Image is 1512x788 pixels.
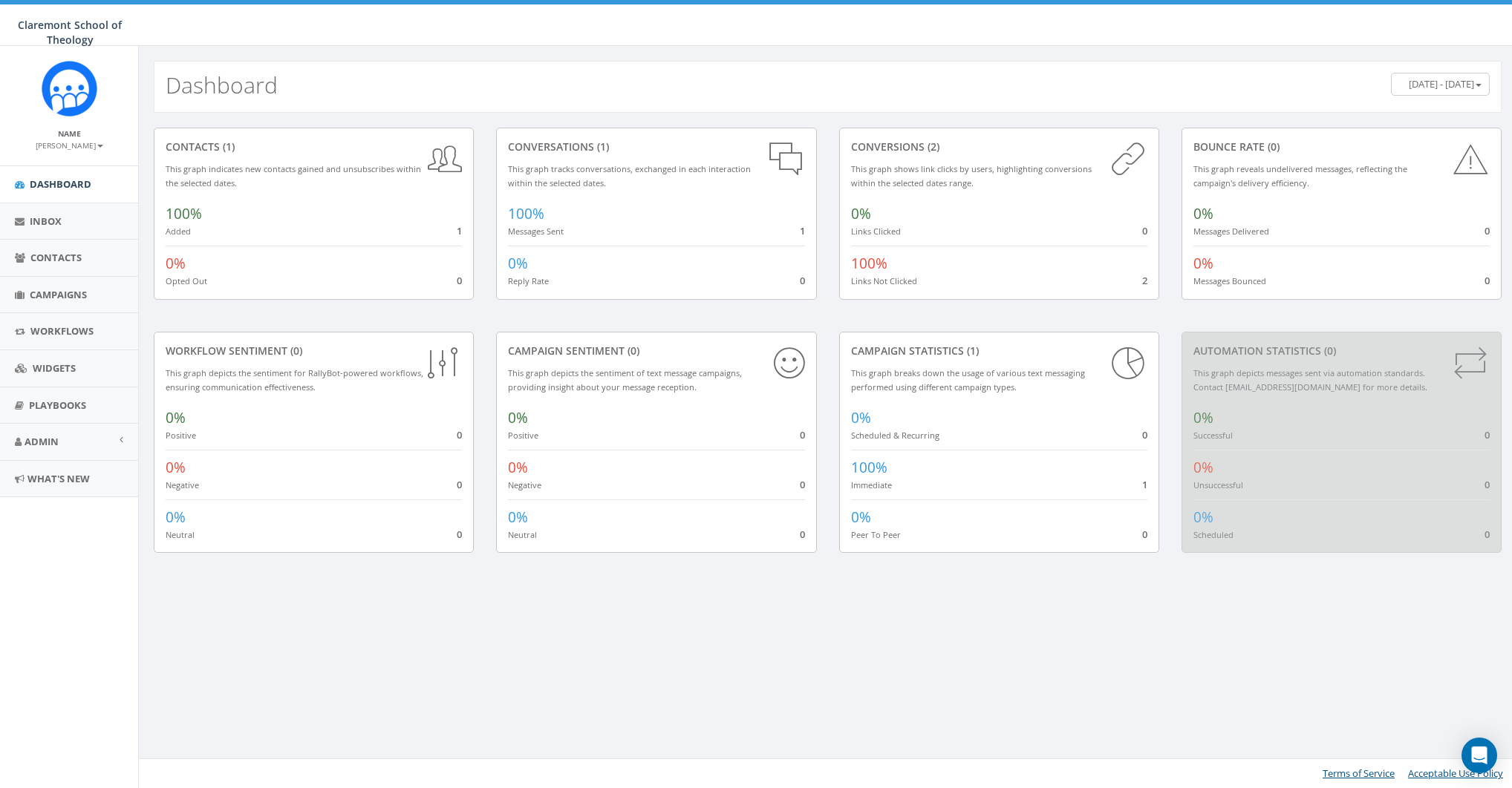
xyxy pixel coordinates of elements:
[1142,274,1147,287] span: 2
[166,508,186,527] span: 0%
[457,274,462,287] span: 0
[30,251,82,264] span: Contacts
[508,367,742,393] small: This graph depicts the sentiment of text message campaigns, providing insight about your message ...
[851,430,939,441] small: Scheduled & Recurring
[1193,204,1213,223] span: 0%
[508,458,528,477] span: 0%
[1462,738,1497,773] div: Open Intercom Messenger
[18,18,122,47] span: Claremont School of Theology
[1193,408,1213,427] span: 0%
[1193,226,1269,237] small: Messages Delivered
[58,128,81,139] small: Name
[800,274,805,287] span: 0
[1193,163,1407,188] small: This graph reveals undelivered messages, reflecting the campaign's delivery efficiency.
[851,367,1085,393] small: This graph breaks down the usage of various text messaging performed using different campaign types.
[508,430,538,441] small: Positive
[166,139,462,154] div: contacts
[851,344,1147,358] div: Campaign Statistics
[1142,528,1147,541] span: 0
[36,140,103,151] small: [PERSON_NAME]
[625,344,639,358] span: (0)
[851,139,1147,154] div: conversions
[166,529,195,540] small: Neutral
[29,398,86,412] span: Playbooks
[851,163,1092,188] small: This graph shows link clicks by users, highlighting conversions within the selected dates range.
[1409,77,1474,91] span: [DATE] - [DATE]
[1193,344,1490,358] div: Automation Statistics
[166,226,191,237] small: Added
[1193,275,1266,286] small: Messages Bounced
[166,73,278,97] h2: Dashboard
[851,204,871,223] span: 0%
[1193,254,1213,273] span: 0%
[1193,508,1213,527] span: 0%
[800,428,805,441] span: 0
[1485,274,1490,287] span: 0
[851,458,887,477] span: 100%
[508,508,528,527] span: 0%
[30,288,87,301] span: Campaigns
[166,408,186,427] span: 0%
[42,61,97,116] img: Rally_Corp_Icon.png
[30,324,94,338] span: Workflows
[508,254,528,273] span: 0%
[508,139,804,154] div: conversations
[508,226,564,237] small: Messages Sent
[508,408,528,427] span: 0%
[1193,458,1213,477] span: 0%
[1193,479,1243,490] small: Unsuccessful
[166,367,423,393] small: This graph depicts the sentiment for RallyBot-powered workflows, ensuring communication effective...
[851,408,871,427] span: 0%
[1323,766,1395,780] a: Terms of Service
[36,138,103,151] a: [PERSON_NAME]
[1321,344,1336,358] span: (0)
[33,361,76,375] span: Widgets
[1485,478,1490,491] span: 0
[1193,367,1427,393] small: This graph depicts messages sent via automation standards. Contact [EMAIL_ADDRESS][DOMAIN_NAME] f...
[508,529,537,540] small: Neutral
[457,528,462,541] span: 0
[457,224,462,237] span: 1
[925,139,939,154] span: (2)
[1193,430,1233,441] small: Successful
[1142,428,1147,441] span: 0
[27,472,90,485] span: What's New
[166,163,421,188] small: This graph indicates new contacts gained and unsubscribes within the selected dates.
[25,435,59,448] span: Admin
[1142,224,1147,237] span: 0
[508,163,751,188] small: This graph tracks conversations, exchanged in each interaction within the selected dates.
[508,204,544,223] span: 100%
[1485,528,1490,541] span: 0
[594,139,609,154] span: (1)
[508,479,541,490] small: Negative
[1193,139,1490,154] div: Bounce Rate
[800,478,805,491] span: 0
[166,204,202,223] span: 100%
[1142,478,1147,491] span: 1
[30,177,91,191] span: Dashboard
[1408,766,1503,780] a: Acceptable Use Policy
[220,139,235,154] span: (1)
[287,344,302,358] span: (0)
[964,344,979,358] span: (1)
[166,254,186,273] span: 0%
[166,344,462,358] div: Workflow Sentiment
[851,226,901,237] small: Links Clicked
[1485,428,1490,441] span: 0
[800,224,805,237] span: 1
[800,528,805,541] span: 0
[851,508,871,527] span: 0%
[166,430,196,441] small: Positive
[166,479,199,490] small: Negative
[1485,224,1490,237] span: 0
[851,529,901,540] small: Peer To Peer
[30,214,62,228] span: Inbox
[508,275,549,286] small: Reply Rate
[1265,139,1280,154] span: (0)
[166,458,186,477] span: 0%
[457,428,462,441] span: 0
[1193,529,1234,540] small: Scheduled
[166,275,207,286] small: Opted Out
[851,479,892,490] small: Immediate
[851,275,917,286] small: Links Not Clicked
